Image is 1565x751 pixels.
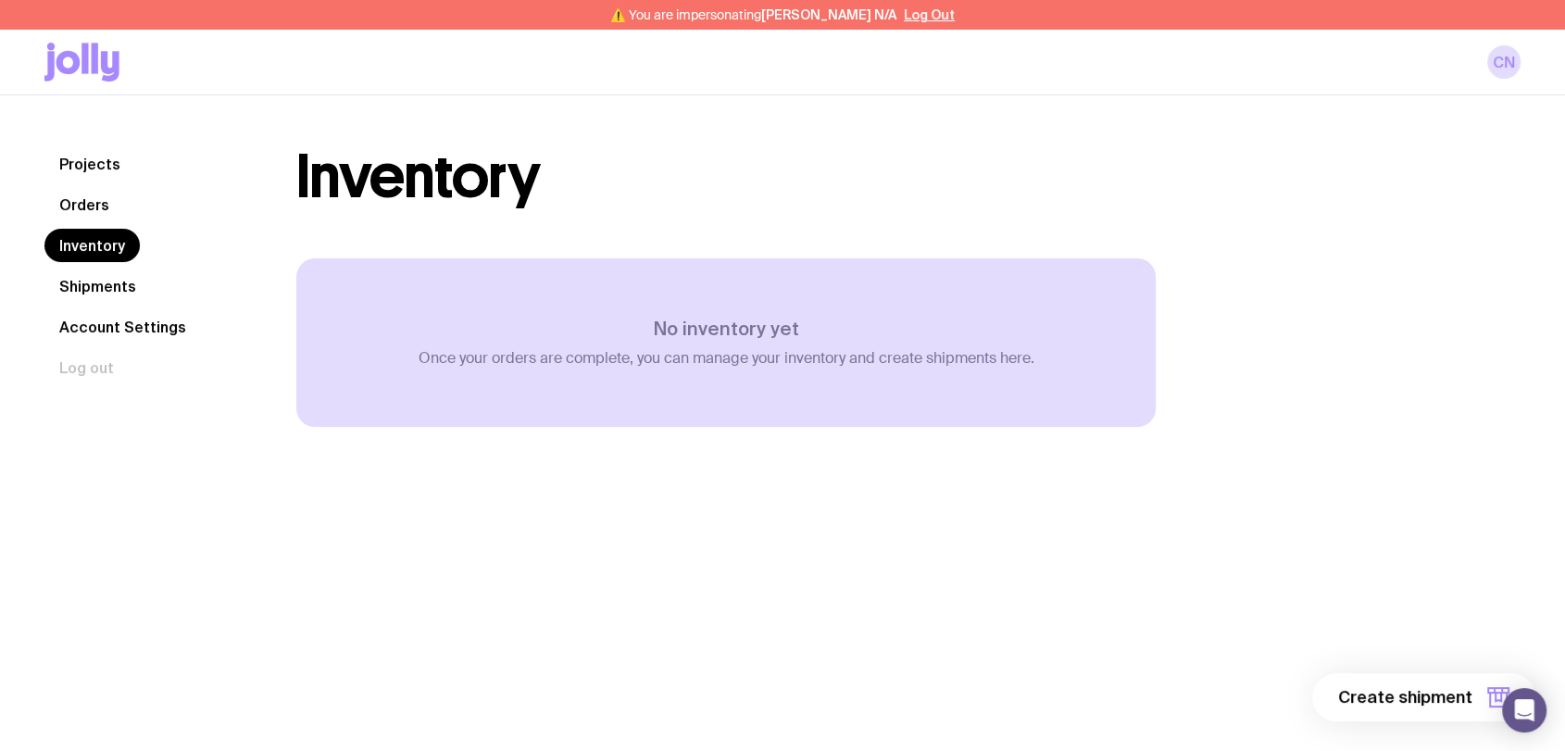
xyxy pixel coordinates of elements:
a: Inventory [44,229,140,262]
span: ⚠️ You are impersonating [610,7,896,22]
a: CN [1487,45,1521,79]
button: Create shipment [1312,673,1535,721]
h1: Inventory [296,147,540,207]
div: Open Intercom Messenger [1502,688,1546,732]
h3: No inventory yet [419,318,1034,340]
button: Log Out [904,7,955,22]
a: Projects [44,147,135,181]
a: Orders [44,188,124,221]
span: [PERSON_NAME] N/A [761,7,896,22]
p: Once your orders are complete, you can manage your inventory and create shipments here. [419,349,1034,368]
button: Log out [44,351,129,384]
a: Account Settings [44,310,201,344]
a: Shipments [44,269,151,303]
span: Create shipment [1338,686,1472,708]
